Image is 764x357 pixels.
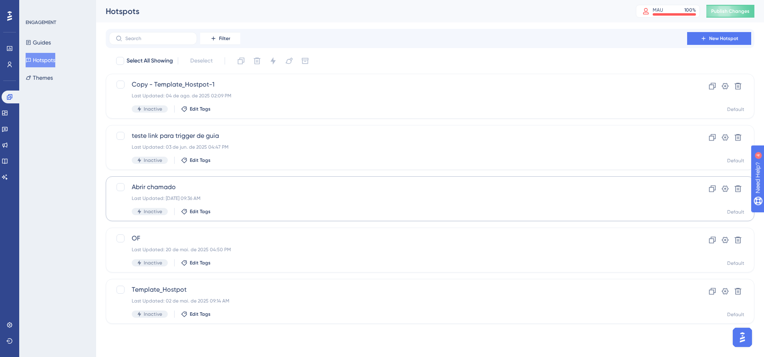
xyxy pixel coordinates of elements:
span: Edit Tags [190,157,211,163]
span: Filter [219,35,230,42]
span: Edit Tags [190,311,211,317]
span: Need Help? [19,2,50,12]
div: Default [727,311,744,318]
span: OF [132,234,664,243]
span: Inactive [144,311,162,317]
button: Guides [26,35,51,50]
span: teste link para trigger de guia [132,131,664,141]
div: Default [727,106,744,113]
span: Inactive [144,208,162,215]
span: Edit Tags [190,106,211,112]
span: Inactive [144,157,162,163]
span: New Hotspot [709,35,738,42]
span: Abrir chamado [132,182,664,192]
div: Last Updated: 04 de ago. de 2025 02:09 PM [132,93,664,99]
button: Deselect [183,54,220,68]
div: ENGAGEMENT [26,19,56,26]
div: 100 % [684,7,696,13]
span: Publish Changes [711,8,750,14]
div: Default [727,260,744,266]
div: MAU [653,7,663,13]
span: Template_Hostpot [132,285,664,294]
div: Default [727,157,744,164]
button: New Hotspot [687,32,751,45]
button: Edit Tags [181,311,211,317]
button: Hotspots [26,53,55,67]
span: Edit Tags [190,208,211,215]
button: Edit Tags [181,208,211,215]
span: Inactive [144,106,162,112]
span: Inactive [144,260,162,266]
button: Edit Tags [181,157,211,163]
input: Search [125,36,190,41]
div: Last Updated: 02 de mai. de 2025 09:14 AM [132,298,664,304]
span: Select All Showing [127,56,173,66]
button: Themes [26,71,53,85]
span: Deselect [190,56,213,66]
div: Hotspots [106,6,616,17]
span: Edit Tags [190,260,211,266]
div: Last Updated: [DATE] 09:36 AM [132,195,664,202]
button: Edit Tags [181,260,211,266]
iframe: UserGuiding AI Assistant Launcher [730,325,754,349]
div: Last Updated: 03 de jun. de 2025 04:47 PM [132,144,664,150]
div: Default [727,209,744,215]
button: Filter [200,32,240,45]
div: 4 [56,4,58,10]
button: Publish Changes [706,5,754,18]
span: Copy - Template_Hostpot-1 [132,80,664,89]
button: Edit Tags [181,106,211,112]
div: Last Updated: 20 de mai. de 2025 04:50 PM [132,246,664,253]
